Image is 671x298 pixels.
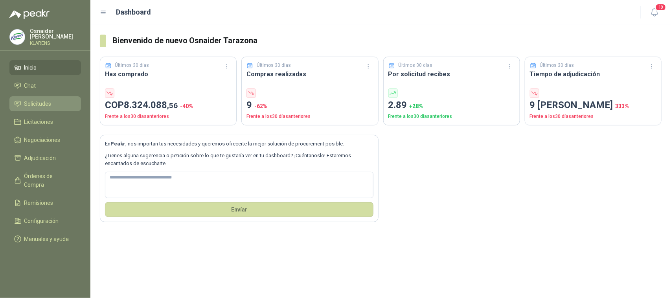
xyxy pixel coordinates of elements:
p: Últimos 30 días [398,62,432,69]
p: Últimos 30 días [115,62,149,69]
p: 2.89 [388,98,515,113]
p: 9 [246,98,373,113]
p: Últimos 30 días [257,62,291,69]
p: En , nos importan tus necesidades y queremos ofrecerte la mejor solución de procurement posible. [105,140,373,148]
span: Solicitudes [24,99,51,108]
span: 333 % [616,103,629,109]
p: Osnaider [PERSON_NAME] [30,28,81,39]
a: Inicio [9,60,81,75]
img: Company Logo [10,29,25,44]
a: Licitaciones [9,114,81,129]
p: 9 [PERSON_NAME] [530,98,656,113]
span: Adjudicación [24,154,56,162]
span: Chat [24,81,36,90]
img: Logo peakr [9,9,50,19]
p: Frente a los 30 días anteriores [105,113,232,120]
h3: Compras realizadas [246,69,373,79]
a: Órdenes de Compra [9,169,81,192]
p: ¿Tienes alguna sugerencia o petición sobre lo que te gustaría ver en tu dashboard? ¡Cuéntanoslo! ... [105,152,373,168]
a: Solicitudes [9,96,81,111]
b: Peakr [110,141,125,147]
span: -40 % [180,103,193,109]
p: Últimos 30 días [540,62,574,69]
a: Remisiones [9,195,81,210]
h1: Dashboard [116,7,151,18]
a: Configuración [9,213,81,228]
a: Chat [9,78,81,93]
span: ,56 [167,101,178,110]
span: Configuración [24,217,59,225]
p: KLARENS [30,41,81,46]
span: -62 % [254,103,267,109]
span: Remisiones [24,199,53,207]
button: 18 [647,6,662,20]
a: Manuales y ayuda [9,232,81,246]
a: Negociaciones [9,132,81,147]
span: Inicio [24,63,37,72]
span: Órdenes de Compra [24,172,74,189]
span: Licitaciones [24,118,53,126]
p: Frente a los 30 días anteriores [246,113,373,120]
p: Frente a los 30 días anteriores [530,113,656,120]
span: 8.324.088 [124,99,178,110]
span: Negociaciones [24,136,61,144]
h3: Por solicitud recibes [388,69,515,79]
h3: Bienvenido de nuevo Osnaider Tarazona [112,35,662,47]
span: + 28 % [410,103,423,109]
h3: Has comprado [105,69,232,79]
button: Envíar [105,202,373,217]
h3: Tiempo de adjudicación [530,69,656,79]
a: Adjudicación [9,151,81,166]
span: Manuales y ayuda [24,235,69,243]
p: Frente a los 30 días anteriores [388,113,515,120]
p: COP [105,98,232,113]
span: 18 [655,4,666,11]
